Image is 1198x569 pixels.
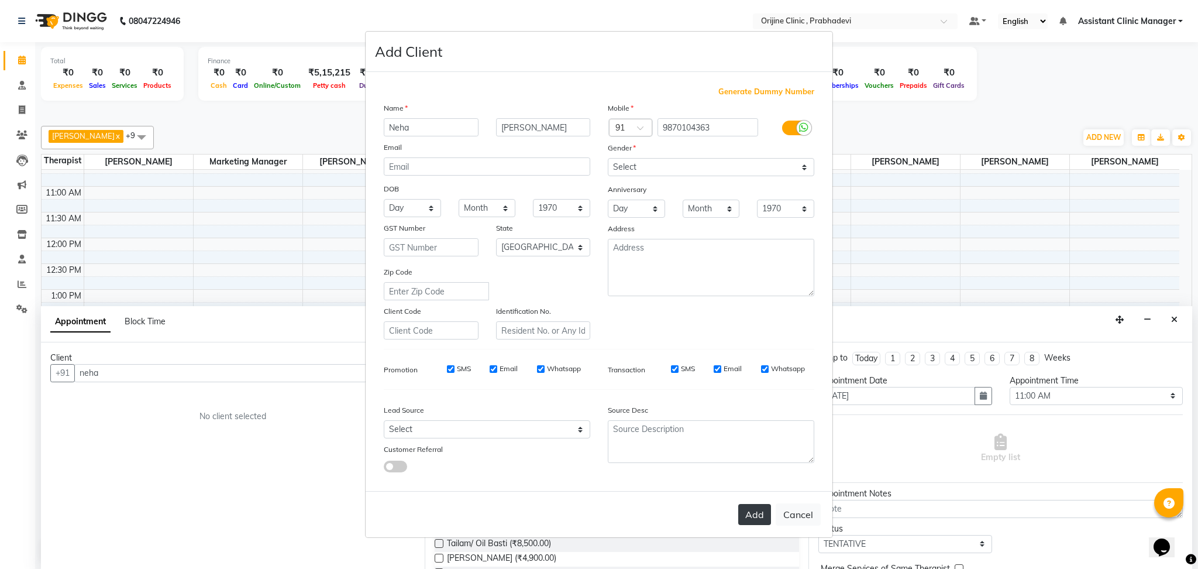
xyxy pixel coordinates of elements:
label: DOB [384,184,399,194]
input: Client Code [384,321,478,340]
input: Email [384,157,590,176]
label: GST Number [384,223,425,234]
label: Customer Referral [384,444,443,455]
span: Generate Dummy Number [718,86,814,98]
label: Anniversary [608,184,646,195]
label: Name [384,103,408,114]
label: Mobile [608,103,634,114]
label: Whatsapp [771,364,805,374]
label: SMS [681,364,695,374]
label: Client Code [384,306,421,317]
label: Promotion [384,365,418,375]
label: Identification No. [496,306,551,317]
label: Gender [608,143,636,153]
button: Cancel [776,503,821,526]
label: Zip Code [384,267,412,277]
label: Email [500,364,518,374]
button: Add [738,504,771,525]
input: Last Name [496,118,591,136]
label: Address [608,224,635,234]
input: Resident No. or Any Id [496,321,591,340]
label: Email [384,142,402,153]
label: State [496,223,513,234]
h4: Add Client [375,41,442,62]
input: Enter Zip Code [384,282,489,300]
label: Transaction [608,365,645,375]
label: Whatsapp [547,364,581,374]
label: Lead Source [384,405,424,416]
input: Mobile [657,118,759,136]
label: SMS [457,364,471,374]
input: First Name [384,118,478,136]
label: Source Desc [608,405,648,416]
input: GST Number [384,238,478,256]
label: Email [724,364,742,374]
